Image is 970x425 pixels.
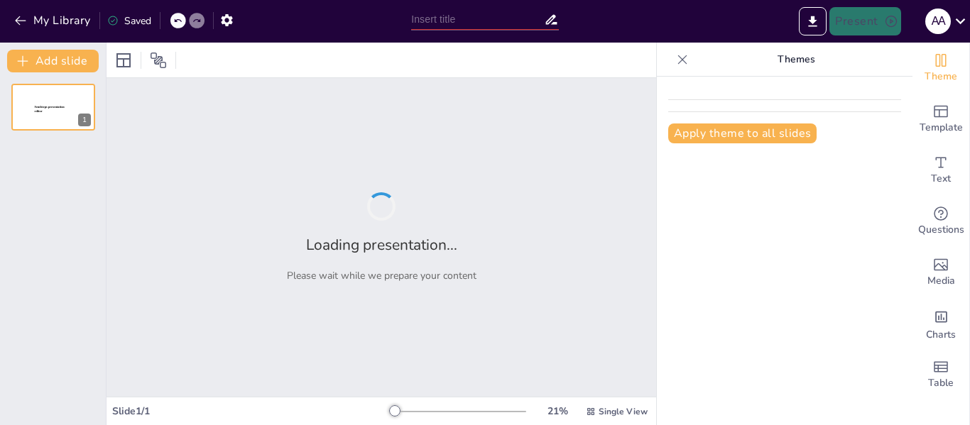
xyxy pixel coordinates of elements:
span: Sendsteps presentation editor [35,106,65,114]
div: 1 [11,84,95,131]
div: Add images, graphics, shapes or video [912,247,969,298]
span: Table [928,375,954,391]
button: Export to PowerPoint [799,7,827,35]
div: Add ready made slides [912,94,969,145]
button: My Library [11,9,97,32]
span: Charts [926,327,956,343]
span: Text [931,171,951,187]
div: Layout [112,49,135,72]
h2: Loading presentation... [306,235,457,255]
div: 21 % [540,404,574,418]
span: Single View [599,406,648,417]
span: Position [150,52,167,69]
p: Please wait while we prepare your content [287,269,476,282]
span: Theme [925,69,957,84]
p: Themes [694,43,898,77]
div: Change the overall theme [912,43,969,94]
div: Saved [107,14,151,28]
div: Add charts and graphs [912,298,969,349]
button: Present [829,7,900,35]
div: a a [925,9,951,34]
div: Slide 1 / 1 [112,404,390,418]
div: 1 [78,114,91,126]
button: Apply theme to all slides [668,123,817,143]
span: Template [920,120,963,136]
div: Get real-time input from your audience [912,196,969,247]
div: Add a table [912,349,969,400]
span: Questions [918,222,964,238]
input: Insert title [411,9,544,30]
span: Media [927,273,955,289]
div: Add text boxes [912,145,969,196]
button: a a [925,7,951,35]
button: Add slide [7,50,99,72]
